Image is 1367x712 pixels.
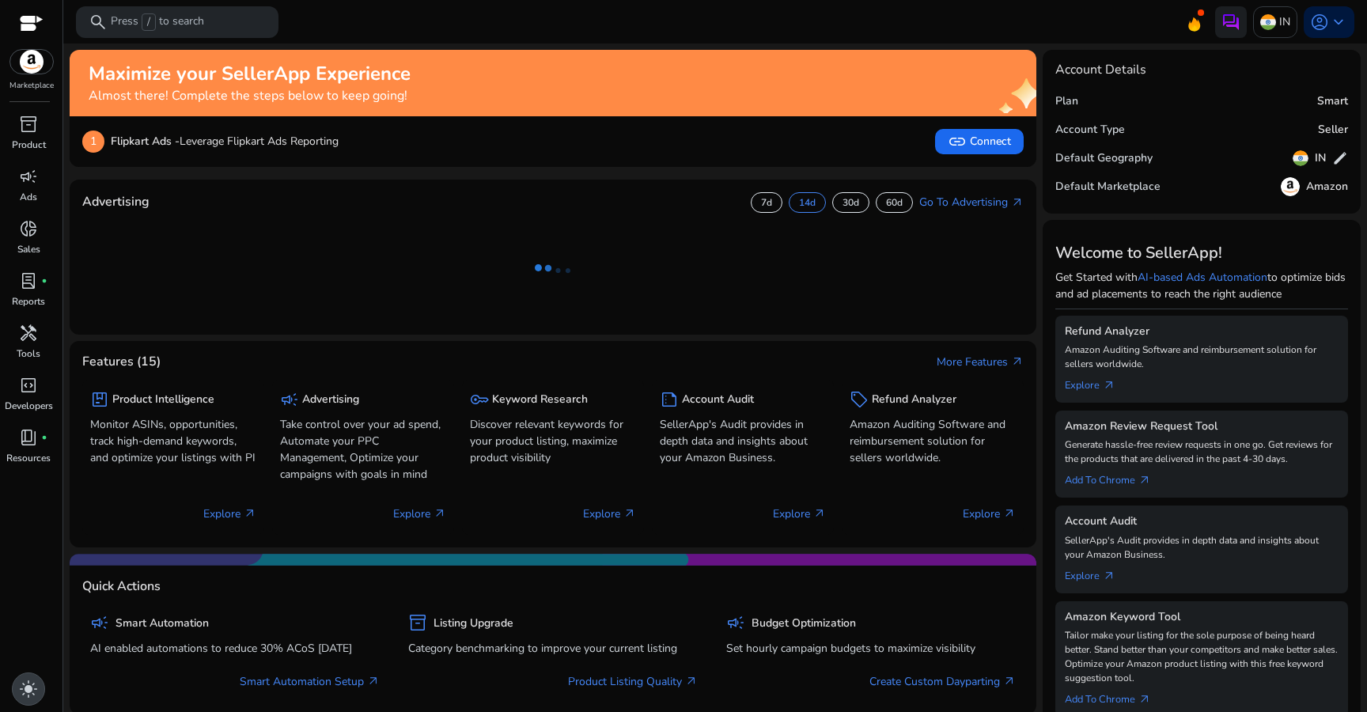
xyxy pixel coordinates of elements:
p: Explore [393,506,446,522]
h3: Welcome to SellerApp! [1055,244,1348,263]
p: Resources [6,451,51,465]
p: Explore [203,506,256,522]
span: arrow_outward [1003,507,1016,520]
span: arrow_outward [813,507,826,520]
h5: IN [1315,152,1326,165]
h5: Account Audit [682,393,754,407]
span: fiber_manual_record [41,278,47,284]
a: Go To Advertisingarrow_outward [919,194,1024,210]
h5: Refund Analyzer [1065,325,1339,339]
a: AI-based Ads Automation [1138,270,1267,285]
a: Product Listing Quality [568,673,698,690]
span: campaign [19,167,38,186]
span: arrow_outward [367,675,380,687]
span: / [142,13,156,31]
h4: Account Details [1055,62,1146,78]
span: arrow_outward [434,507,446,520]
p: AI enabled automations to reduce 30% ACoS [DATE] [90,640,380,657]
span: search [89,13,108,32]
span: campaign [280,390,299,409]
p: Generate hassle-free review requests in one go. Get reviews for the products that are delivered i... [1065,437,1339,466]
span: fiber_manual_record [41,434,47,441]
a: Explorearrow_outward [1065,371,1128,393]
span: arrow_outward [244,507,256,520]
p: SellerApp's Audit provides in depth data and insights about your Amazon Business. [660,416,826,466]
h5: Seller [1318,123,1348,137]
p: Take control over your ad spend, Automate your PPC Management, Optimize your campaigns with goals... [280,416,446,483]
h5: Refund Analyzer [872,393,956,407]
span: arrow_outward [1003,675,1016,687]
span: arrow_outward [685,675,698,687]
p: Sales [17,242,40,256]
h5: Amazon Keyword Tool [1065,611,1339,624]
span: campaign [726,613,745,632]
span: arrow_outward [623,507,636,520]
h5: Account Audit [1065,515,1339,528]
a: Add To Chrome [1065,685,1164,707]
p: 14d [799,196,816,209]
p: Amazon Auditing Software and reimbursement solution for sellers worldwide. [850,416,1016,466]
p: SellerApp's Audit provides in depth data and insights about your Amazon Business. [1065,533,1339,562]
p: Product [12,138,46,152]
h5: Smart Automation [115,617,209,631]
h2: Maximize your SellerApp Experience [89,62,411,85]
span: light_mode [19,680,38,699]
img: in.svg [1260,14,1276,30]
p: Leverage Flipkart Ads Reporting [111,133,339,150]
p: Discover relevant keywords for your product listing, maximize product visibility [470,416,636,466]
h5: Amazon Review Request Tool [1065,420,1339,434]
span: code_blocks [19,376,38,395]
p: Ads [20,190,37,204]
span: inventory_2 [408,613,427,632]
span: arrow_outward [1103,570,1115,582]
img: amazon.svg [10,50,53,74]
p: Category benchmarking to improve your current listing [408,640,698,657]
a: Smart Automation Setup [240,673,380,690]
h5: Plan [1055,95,1078,108]
h5: Smart [1317,95,1348,108]
p: Marketplace [9,80,54,92]
h5: Account Type [1055,123,1125,137]
h4: Quick Actions [82,579,161,594]
p: Tailor make your listing for the sole purpose of being heard better. Stand better than your compe... [1065,628,1339,685]
span: arrow_outward [1011,196,1024,209]
b: Flipkart Ads - [111,134,180,149]
p: IN [1279,8,1290,36]
h5: Listing Upgrade [434,617,513,631]
span: key [470,390,489,409]
span: summarize [660,390,679,409]
p: Reports [12,294,45,309]
h4: Almost there! Complete the steps below to keep going! [89,89,411,104]
span: keyboard_arrow_down [1329,13,1348,32]
p: Amazon Auditing Software and reimbursement solution for sellers worldwide. [1065,343,1339,371]
span: lab_profile [19,271,38,290]
p: Developers [5,399,53,413]
h5: Budget Optimization [752,617,856,631]
p: Explore [583,506,636,522]
h5: Advertising [302,393,359,407]
p: 1 [82,131,104,153]
span: arrow_outward [1138,693,1151,706]
p: Press to search [111,13,204,31]
h5: Keyword Research [492,393,588,407]
span: edit [1332,150,1348,166]
span: arrow_outward [1011,355,1024,368]
span: handyman [19,324,38,343]
img: in.svg [1293,150,1308,166]
p: 60d [886,196,903,209]
span: campaign [90,613,109,632]
span: arrow_outward [1138,474,1151,487]
a: Explorearrow_outward [1065,562,1128,584]
span: package [90,390,109,409]
p: Get Started with to optimize bids and ad placements to reach the right audience [1055,269,1348,302]
p: 30d [843,196,859,209]
h5: Amazon [1306,180,1348,194]
span: arrow_outward [1103,379,1115,392]
a: Add To Chrome [1065,466,1164,488]
p: Explore [963,506,1016,522]
span: account_circle [1310,13,1329,32]
h4: Features (15) [82,354,161,369]
span: sell [850,390,869,409]
span: inventory_2 [19,115,38,134]
h5: Default Marketplace [1055,180,1161,194]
